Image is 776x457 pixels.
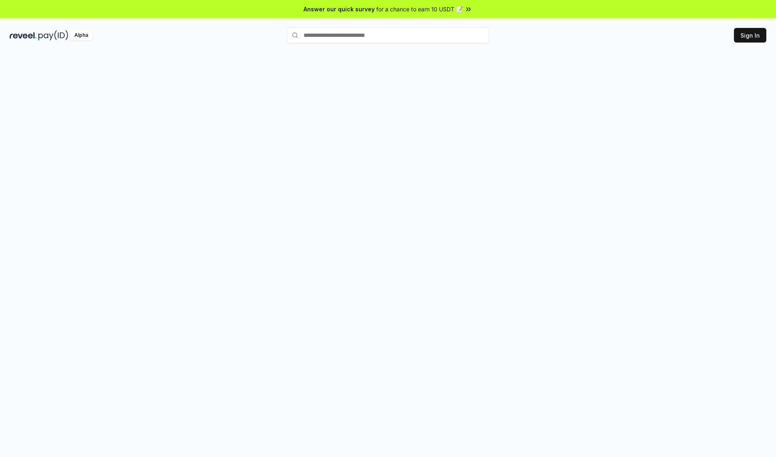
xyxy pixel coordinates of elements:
div: Alpha [70,30,93,40]
span: Answer our quick survey [304,5,375,13]
button: Sign In [734,28,766,43]
span: for a chance to earn 10 USDT 📝 [376,5,463,13]
img: pay_id [38,30,68,40]
img: reveel_dark [10,30,37,40]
